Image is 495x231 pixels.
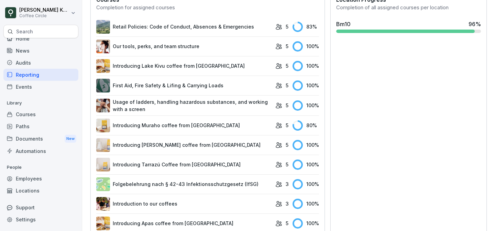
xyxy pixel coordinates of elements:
[293,159,319,170] div: 100 %
[3,57,78,69] a: Audits
[293,218,319,229] div: 100 %
[96,197,272,211] a: Introduction to our coffees
[3,213,78,225] a: Settings
[293,100,319,111] div: 100 %
[293,80,319,91] div: 100 %
[469,20,481,28] div: 96 %
[96,79,272,92] a: First Aid, Fire Safety & Lifing & Carrying Loads
[96,98,272,113] a: Usage of ladders, handling hazardous substances, and working with a screen
[3,98,78,109] p: Library
[293,22,319,32] div: 83 %
[96,217,272,230] a: Introducing Apas coffee from [GEOGRAPHIC_DATA]
[3,132,78,145] a: DocumentsNew
[3,201,78,213] div: Support
[96,138,110,152] img: xx61px0qrbbx0yq3zdomqwbr.png
[96,217,110,230] img: xnjl35zklnarwuvej55hu61g.png
[96,59,110,73] img: xnjl35zklnarwuvej55hu61g.png
[96,20,272,34] a: Retail Policies: Code of Conduct, Absences & Emergencies
[3,162,78,173] p: People
[286,82,288,89] p: 5
[96,119,110,132] img: jz8h0sxk123h63ax8hmksljd.png
[286,141,288,148] p: 5
[3,173,78,185] a: Employees
[96,177,110,191] img: eeyzhgsrb1oapoggjvfn01rs.png
[96,138,272,152] a: Introducing [PERSON_NAME] coffee from [GEOGRAPHIC_DATA]
[96,59,272,73] a: Introducing Lake Kivu coffee from [GEOGRAPHIC_DATA]
[293,179,319,189] div: 100 %
[96,119,272,132] a: Introducing Muraho coffee from [GEOGRAPHIC_DATA]
[3,185,78,197] a: Locations
[96,20,110,34] img: r4iv508g6r12c0i8kqe8gadw.png
[333,17,484,36] a: Bm1096%
[286,161,288,168] p: 5
[96,177,272,191] a: Folgebelehrung nach § 42-43 Infektionsschutzgesetz (IfSG)
[3,33,78,45] a: Home
[19,13,69,18] p: Coffee Circle
[293,199,319,209] div: 100 %
[16,28,33,35] p: Search
[96,158,272,172] a: Introducing Tarrazú Coffee from [GEOGRAPHIC_DATA]
[3,69,78,81] a: Reporting
[293,120,319,131] div: 80 %
[96,40,272,53] a: Our tools, perks, and team structure
[286,122,288,129] p: 5
[293,140,319,150] div: 100 %
[96,40,110,53] img: aord19nnycsax6x70siwiz5b.png
[3,120,78,132] a: Paths
[286,220,288,227] p: 5
[19,7,69,13] p: [PERSON_NAME] Kaliekina
[3,108,78,120] a: Courses
[286,23,288,30] p: 5
[286,180,289,188] p: 3
[286,43,288,50] p: 5
[286,200,289,207] p: 3
[336,4,481,12] div: Completion of all assigned courses per location
[3,45,78,57] a: News
[286,62,288,69] p: 5
[293,61,319,71] div: 100 %
[65,135,76,143] div: New
[336,20,351,28] div: Bm10
[3,145,78,157] a: Automations
[96,79,110,92] img: uvjcju7t1i9oexmpfrpvs2ug.png
[3,81,78,93] a: Events
[3,132,78,145] div: Documents
[96,158,110,172] img: db5pmnzf6wdxmvjedgb8v6ho.png
[96,4,319,12] div: Completion for assigned courses
[96,99,110,112] img: x444ok26c6xmk4ozjg5hrg48.png
[96,197,110,211] img: s16m2v2rz4n4a991eloaem3v.png
[293,41,319,52] div: 100 %
[286,102,288,109] p: 5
